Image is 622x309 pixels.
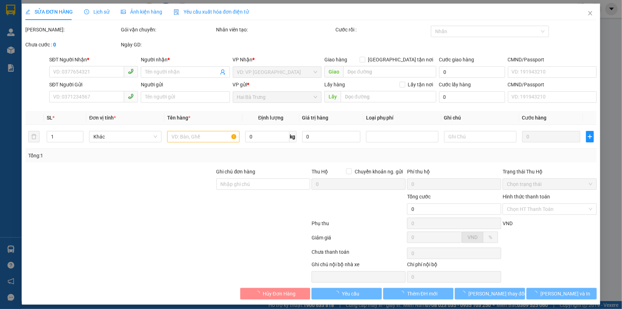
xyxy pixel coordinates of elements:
[407,290,437,298] span: Thêm ĐH mới
[312,169,328,174] span: Thu Hộ
[216,169,256,174] label: Ghi chú đơn hàng
[507,179,592,189] span: Chọn trạng thái
[586,134,593,140] span: plus
[84,9,89,14] span: clock-circle
[233,81,322,88] div: VP gửi
[311,234,407,246] div: Giảm giá
[526,288,597,299] button: [PERSON_NAME] và In
[141,81,230,88] div: Người gửi
[489,234,492,240] span: %
[93,131,157,142] span: Khác
[49,56,138,64] div: SĐT Người Nhận
[89,115,116,121] span: Đơn vị tính
[25,9,73,15] span: SỬA ĐƠN HÀNG
[53,42,56,47] b: 0
[468,234,478,240] span: VND
[121,9,126,14] span: picture
[312,288,382,299] button: Yêu cầu
[503,168,597,176] div: Trạng thái Thu Hộ
[541,290,591,298] span: [PERSON_NAME] và In
[263,290,295,298] span: Hủy Đơn Hàng
[334,291,342,296] span: loading
[237,92,317,102] span: Hai Bà Trưng
[503,221,513,226] span: VND
[128,93,134,99] span: phone
[405,81,436,88] span: Lấy tận nơi
[220,69,226,75] span: user-add
[47,115,52,121] span: SL
[121,41,215,49] div: Ngày GD:
[522,115,547,121] span: Cước hàng
[439,82,471,87] label: Cước lấy hàng
[441,111,519,125] th: Ghi chú
[343,66,436,77] input: Dọc đường
[312,260,406,271] div: Ghi chú nội bộ nhà xe
[399,291,407,296] span: loading
[174,9,179,15] img: icon
[174,9,249,15] span: Yêu cầu xuất hóa đơn điện tử
[324,57,347,62] span: Giao hàng
[365,56,436,64] span: [GEOGRAPHIC_DATA] tận nơi
[407,168,501,178] div: Phí thu hộ
[141,56,230,64] div: Người nhận
[503,194,550,199] label: Hình thức thanh toán
[455,288,525,299] button: [PERSON_NAME] thay đổi
[128,69,134,74] span: phone
[302,115,329,121] span: Giá trị hàng
[255,291,263,296] span: loading
[324,82,345,87] span: Lấy hàng
[444,131,516,142] input: Ghi Chú
[233,57,253,62] span: VP Nhận
[508,56,597,64] div: CMND/Passport
[522,131,580,142] input: 0
[311,248,407,260] div: Chưa thanh toán
[258,115,283,121] span: Định lượng
[167,131,240,142] input: VD: Bàn, Ghế
[508,81,597,88] div: CMND/Passport
[25,26,119,34] div: [PERSON_NAME]:
[324,91,341,102] span: Lấy
[28,152,240,159] div: Tổng: 1
[84,9,109,15] span: Lịch sử
[25,9,30,14] span: edit
[407,260,501,271] div: Chi phí nội bộ
[216,26,334,34] div: Nhân viên tạo:
[167,115,190,121] span: Tên hàng
[28,131,40,142] button: delete
[352,168,406,176] span: Chuyển khoản ng. gửi
[121,26,215,34] div: Gói vận chuyển:
[289,131,297,142] span: kg
[341,91,436,102] input: Dọc đường
[439,66,505,78] input: Cước giao hàng
[580,4,600,24] button: Close
[468,290,525,298] span: [PERSON_NAME] thay đổi
[587,10,593,16] span: close
[439,57,474,62] label: Cước giao hàng
[533,291,541,296] span: loading
[407,194,431,199] span: Tổng cước
[25,41,119,49] div: Chưa cước :
[121,9,162,15] span: Ảnh kiện hàng
[216,178,310,190] input: Ghi chú đơn hàng
[342,290,359,298] span: Yêu cầu
[311,219,407,232] div: Phụ thu
[324,66,343,77] span: Giao
[383,288,453,299] button: Thêm ĐH mới
[49,81,138,88] div: SĐT Người Gửi
[240,288,310,299] button: Hủy Đơn Hàng
[461,291,468,296] span: loading
[363,111,441,125] th: Loại phụ phí
[439,91,505,103] input: Cước lấy hàng
[335,26,430,34] div: Cước rồi :
[586,131,594,142] button: plus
